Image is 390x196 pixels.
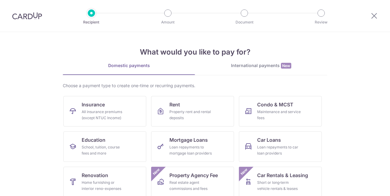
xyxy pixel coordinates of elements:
[169,109,213,121] div: Property rent and rental deposits
[351,178,384,193] iframe: Opens a widget where you can find more information
[82,136,105,144] span: Education
[63,83,327,89] div: Choose a payment type to create one-time or recurring payments.
[82,101,105,108] span: Insurance
[239,96,322,127] a: Condo & MCSTMaintenance and service fees
[63,96,146,127] a: InsuranceAll insurance premiums (except NTUC Income)
[195,62,327,69] div: International payments
[63,62,195,69] div: Domestic payments
[69,19,114,25] p: Recipient
[257,101,293,108] span: Condo & MCST
[82,180,126,192] div: Home furnishing or interior reno-expenses
[257,144,301,156] div: Loan repayments to car loan providers
[299,19,344,25] p: Review
[281,63,291,69] span: New
[239,131,322,162] a: Car LoansLoan repayments to car loan providers
[257,172,308,179] span: Car Rentals & Leasing
[257,109,301,121] div: Maintenance and service fees
[82,144,126,156] div: School, tuition, course fees and more
[169,136,208,144] span: Mortgage Loans
[82,172,108,179] span: Renovation
[145,19,190,25] p: Amount
[12,12,42,20] img: CardUp
[151,96,234,127] a: RentProperty rent and rental deposits
[239,167,249,177] span: New
[257,180,301,192] div: Short or long‑term vehicle rentals & leases
[169,172,218,179] span: Property Agency Fee
[151,131,234,162] a: Mortgage LoansLoan repayments to mortgage loan providers
[169,144,213,156] div: Loan repayments to mortgage loan providers
[82,109,126,121] div: All insurance premiums (except NTUC Income)
[63,47,327,58] h4: What would you like to pay for?
[169,180,213,192] div: Real estate agent commissions and fees
[257,136,281,144] span: Car Loans
[151,167,161,177] span: New
[63,131,146,162] a: EducationSchool, tuition, course fees and more
[169,101,180,108] span: Rent
[222,19,267,25] p: Document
